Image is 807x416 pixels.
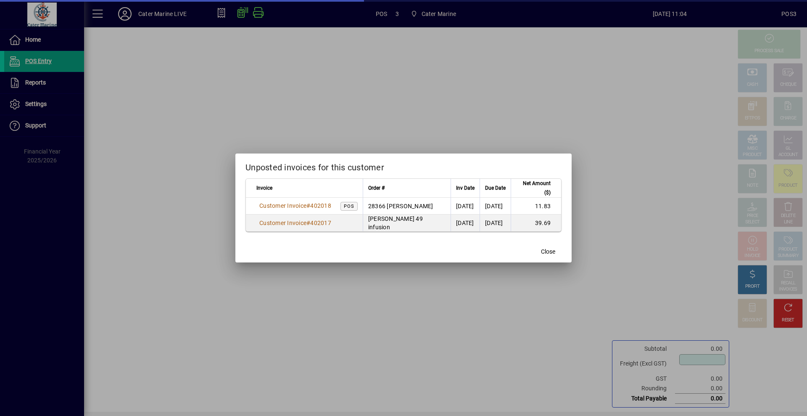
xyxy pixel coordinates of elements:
[368,203,433,209] span: 28366 [PERSON_NAME]
[256,218,334,228] a: Customer Invoice#402017
[256,183,272,193] span: Invoice
[456,183,475,193] span: Inv Date
[368,183,385,193] span: Order #
[310,220,331,226] span: 402017
[535,244,562,259] button: Close
[310,202,331,209] span: 402018
[306,202,310,209] span: #
[511,215,561,231] td: 39.69
[344,204,354,209] span: POS
[511,198,561,215] td: 11.83
[368,215,423,231] span: [PERSON_NAME] 49 infusion
[235,154,572,178] h2: Unposted invoices for this customer
[306,220,310,226] span: #
[541,247,555,256] span: Close
[485,183,506,193] span: Due Date
[451,198,480,215] td: [DATE]
[259,202,306,209] span: Customer Invoice
[480,198,511,215] td: [DATE]
[480,215,511,231] td: [DATE]
[256,201,334,210] a: Customer Invoice#402018
[451,215,480,231] td: [DATE]
[259,220,306,226] span: Customer Invoice
[516,179,551,197] span: Net Amount ($)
